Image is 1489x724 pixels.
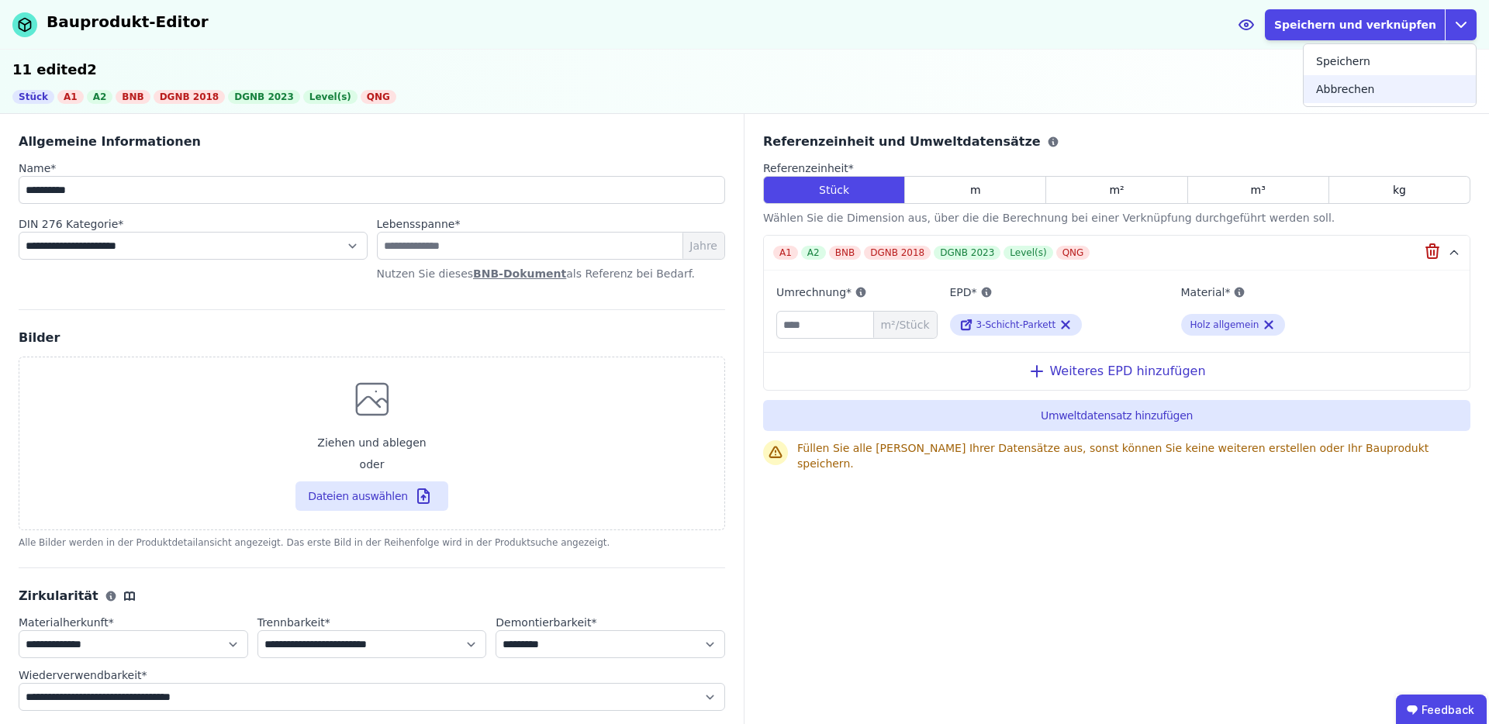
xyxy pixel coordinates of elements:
[360,457,385,472] span: oder
[1190,319,1259,331] div: Holz allgemein
[1251,182,1266,198] span: m³
[976,319,1056,330] span: 3-Schicht-Parkett
[1304,75,1476,103] div: Abbrechen
[19,160,56,176] label: audits.requiredField
[19,216,368,232] label: audits.requiredField
[763,133,1470,151] div: Referenzeinheit und Umweltdatensätze
[776,283,938,302] label: Umrechnung*
[819,182,849,198] span: Stück
[257,615,487,630] label: audits.requiredField
[763,160,1470,176] label: audits.requiredField
[361,90,396,104] div: QNG
[1265,9,1446,40] button: Speichern und verknüpfen
[154,90,226,104] div: DGNB 2018
[116,90,150,104] div: BNB
[317,435,426,450] span: Ziehen und ablegen
[934,246,1000,260] div: DGNB 2023
[496,615,725,630] label: audits.requiredField
[682,233,724,259] span: Jahre
[1393,182,1406,198] span: kg
[19,587,725,605] div: Zirkularität
[228,90,300,104] div: DGNB 2023
[763,210,1470,226] div: Wählen Sie die Dimension aus, über die die Berechnung bei einer Verknüpfung durchgeführt werden s...
[19,536,725,549] div: Alle Bilder werden in der Produktdetailansicht angezeigt. Das erste Bild in der Reihenfolge wird ...
[303,90,358,104] div: Level(s)
[1181,283,1400,302] label: Material*
[377,216,461,232] label: audits.requiredField
[377,266,726,281] p: Nutzen Sie dieses als Referenz bei Bedarf.
[19,133,725,151] div: Allgemeine Informationen
[19,615,248,630] label: audits.requiredField
[763,400,1470,431] button: Umweltdatensatz hinzufügen
[773,246,798,260] div: A1
[764,352,1470,390] div: Weiteres EPD hinzufügen
[970,182,981,198] span: m
[12,59,1477,81] div: 11 edited2
[873,312,936,338] span: m²/Stück
[829,246,861,260] div: BNB
[801,246,826,260] div: A2
[19,329,725,347] div: Bilder
[47,11,209,33] div: Bauprodukt-Editor
[1056,246,1090,260] div: QNG
[87,90,113,104] div: A2
[764,236,1470,271] button: A1A2BNBDGNB 2018DGNB 2023Level(s)QNG
[57,90,84,104] div: A1
[12,90,54,104] div: Stück
[1304,47,1476,75] div: Speichern
[864,246,931,260] div: DGNB 2018
[1004,246,1052,260] div: Level(s)
[797,440,1470,471] div: Füllen Sie alle [PERSON_NAME] Ihrer Datensätze aus, sonst können Sie keine weiteren erstellen ode...
[19,667,725,683] label: audits.requiredField
[473,267,566,280] a: BNB-Dokument
[295,481,447,511] button: Ziehen und ablegenoder
[1109,182,1124,198] span: m²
